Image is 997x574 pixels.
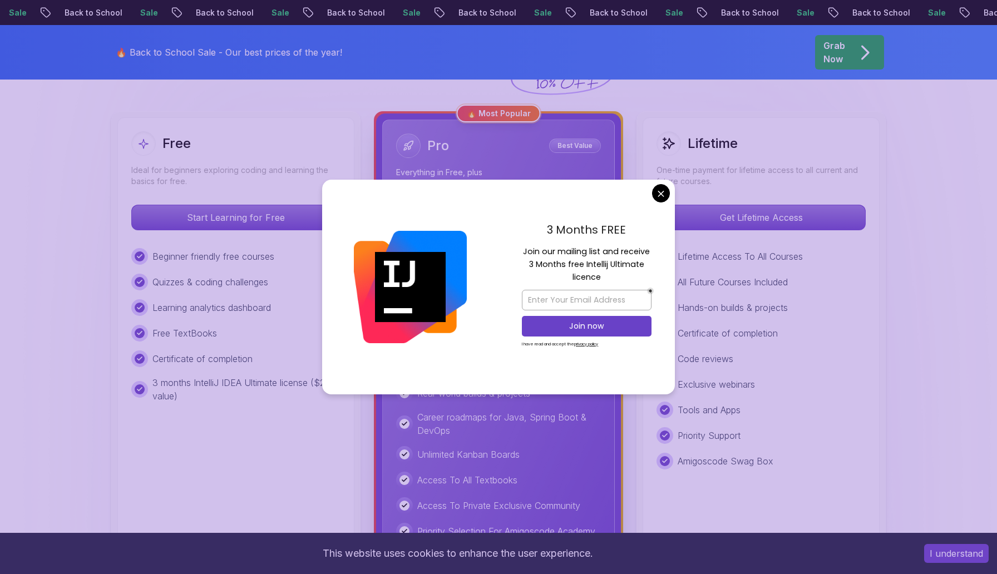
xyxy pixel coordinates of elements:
h2: Pro [427,137,449,155]
h2: Lifetime [688,135,738,152]
div: This website uses cookies to enhance the user experience. [8,541,907,566]
p: Lifetime Access To All Courses [678,250,803,263]
p: Unlimited Kanban Boards [417,448,520,461]
p: Hands-on builds & projects [678,301,788,314]
p: Sale [919,7,954,18]
a: Get Lifetime Access [657,212,866,223]
p: Back to School [580,7,656,18]
p: Priority Support [678,429,741,442]
p: Grab Now [823,39,845,66]
p: Best Value [551,140,599,151]
p: Sale [656,7,692,18]
button: Accept cookies [924,544,989,563]
p: Certificate of completion [678,326,778,340]
p: Back to School [186,7,262,18]
p: All Future Courses Included [678,275,788,289]
h2: Free [162,135,191,152]
p: Sale [262,7,298,18]
p: Career roadmaps for Java, Spring Boot & DevOps [417,410,601,437]
p: Tools and Apps [678,403,741,417]
p: Back to School [318,7,393,18]
p: Back to School [449,7,525,18]
p: 3 months IntelliJ IDEA Ultimate license ($249 value) [152,376,340,403]
p: Everything in Free, plus [396,167,601,178]
p: Sale [525,7,560,18]
p: One-time payment for lifetime access to all current and future courses. [657,165,866,187]
p: Learning analytics dashboard [152,301,271,314]
p: Access To Private Exclusive Community [417,499,580,512]
p: Get Lifetime Access [657,205,865,230]
p: Back to School [843,7,919,18]
p: Quizzes & coding challenges [152,275,268,289]
p: Start Learning for Free [132,205,340,230]
p: Free TextBooks [152,326,217,340]
p: Ideal for beginners exploring coding and learning the basics for free. [131,165,340,187]
p: Amigoscode Swag Box [678,454,773,468]
p: Certificate of completion [152,352,253,365]
p: Sale [787,7,823,18]
p: Sale [393,7,429,18]
p: Back to School [712,7,787,18]
p: Access To All Textbooks [417,473,517,487]
p: Priority Selection For Amigoscode Academy [417,524,595,538]
button: Get Lifetime Access [657,205,866,230]
p: Exclusive webinars [678,378,755,391]
a: Start Learning for Free [131,212,340,223]
p: Sale [131,7,166,18]
button: Start Learning for Free [131,205,340,230]
p: Back to School [55,7,131,18]
p: Beginner friendly free courses [152,250,274,263]
p: Code reviews [678,352,733,365]
p: 🔥 Back to School Sale - Our best prices of the year! [116,46,342,59]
